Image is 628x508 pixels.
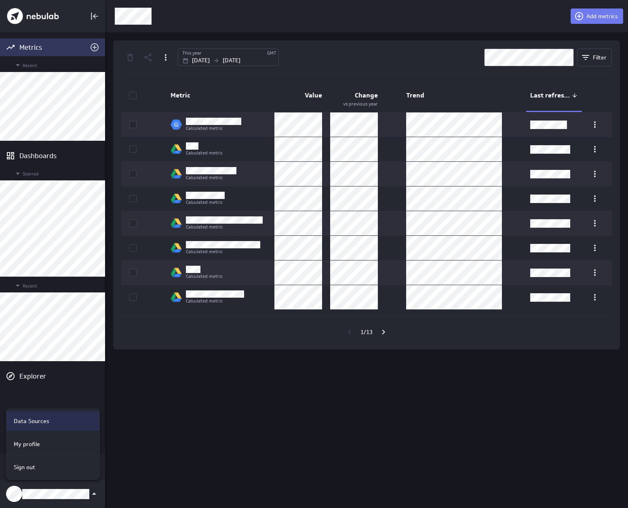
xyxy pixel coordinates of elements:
p: My profile [14,440,40,449]
p: Data Sources [14,417,49,425]
div: Data Sources [6,411,99,431]
div: Sign out [6,457,99,477]
div: My profile [6,434,99,454]
p: Sign out [14,463,35,472]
